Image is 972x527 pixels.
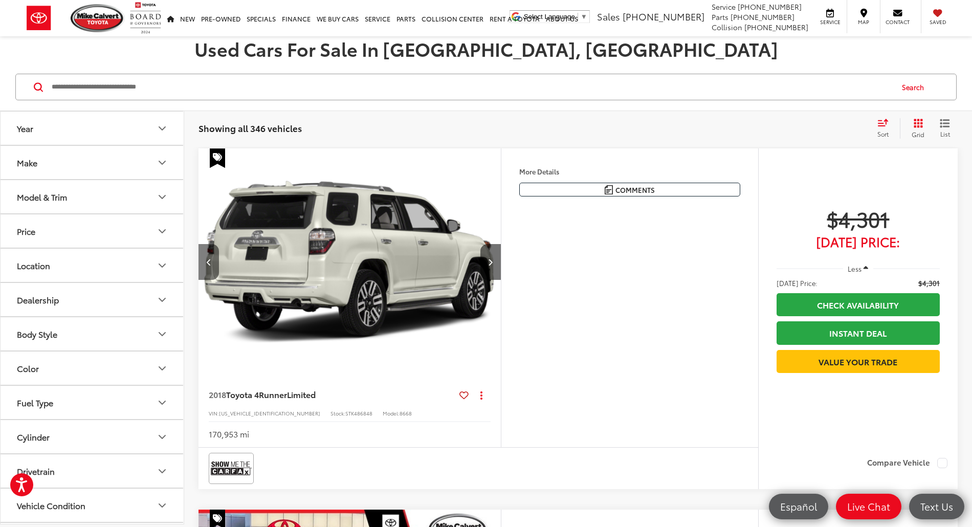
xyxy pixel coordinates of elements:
[769,494,828,519] a: Español
[1,249,185,282] button: LocationLocation
[156,157,168,169] div: Make
[777,293,940,316] a: Check Availability
[209,388,226,400] span: 2018
[219,409,320,417] span: [US_VEHICLE_IDENTIFICATION_NUMBER]
[71,4,125,32] img: Mike Calvert Toyota
[400,409,412,417] span: 8668
[156,328,168,340] div: Body Style
[156,122,168,135] div: Year
[209,409,219,417] span: VIN:
[918,278,940,288] span: $4,301
[597,10,620,23] span: Sales
[17,226,35,236] div: Price
[1,454,185,488] button: DrivetrainDrivetrain
[156,225,168,237] div: Price
[197,148,501,376] img: 2018 Toyota 4Runner Limited
[900,118,932,139] button: Grid View
[383,409,400,417] span: Model:
[1,180,185,213] button: Model & TrimModel & Trim
[712,22,742,32] span: Collision
[345,409,372,417] span: STK486848
[777,321,940,344] a: Instant Deal
[852,18,875,26] span: Map
[330,409,345,417] span: Stock:
[877,129,889,138] span: Sort
[209,428,249,440] div: 170,953 mi
[1,214,185,248] button: PricePrice
[712,12,728,22] span: Parts
[836,494,901,519] a: Live Chat
[519,168,740,175] h4: More Details
[197,148,501,376] div: 2018 Toyota 4Runner Limited 1
[712,2,736,12] span: Service
[819,18,842,26] span: Service
[777,206,940,231] span: $4,301
[605,185,613,194] img: Comments
[867,458,947,468] label: Compare Vehicle
[209,389,455,400] a: 2018Toyota 4RunnerLimited
[210,148,225,168] span: Special
[886,18,910,26] span: Contact
[156,465,168,477] div: Drivetrain
[156,431,168,443] div: Cylinder
[17,398,53,407] div: Fuel Type
[17,500,85,510] div: Vehicle Condition
[932,118,958,139] button: List View
[909,494,964,519] a: Text Us
[480,391,482,399] span: dropdown dots
[287,388,316,400] span: Limited
[480,244,501,280] button: Next image
[912,130,924,139] span: Grid
[198,244,219,280] button: Previous image
[926,18,949,26] span: Saved
[226,388,287,400] span: Toyota 4Runner
[17,260,50,270] div: Location
[615,185,655,195] span: Comments
[777,236,940,247] span: [DATE] Price:
[843,259,874,278] button: Less
[744,22,808,32] span: [PHONE_NUMBER]
[1,146,185,179] button: MakeMake
[197,148,501,376] a: 2018 Toyota 4Runner Limited2018 Toyota 4Runner Limited2018 Toyota 4Runner Limited2018 Toyota 4Run...
[777,350,940,373] a: Value Your Trade
[156,499,168,512] div: Vehicle Condition
[1,489,185,522] button: Vehicle ConditionVehicle Condition
[1,283,185,316] button: DealershipDealership
[473,386,491,404] button: Actions
[156,362,168,375] div: Color
[940,129,950,138] span: List
[842,500,895,513] span: Live Chat
[156,259,168,272] div: Location
[156,397,168,409] div: Fuel Type
[623,10,704,23] span: [PHONE_NUMBER]
[915,500,958,513] span: Text Us
[1,352,185,385] button: ColorColor
[17,295,59,304] div: Dealership
[17,329,57,339] div: Body Style
[581,13,587,20] span: ▼
[17,123,33,133] div: Year
[211,455,252,482] img: View CARFAX report
[872,118,900,139] button: Select sort value
[731,12,794,22] span: [PHONE_NUMBER]
[1,386,185,419] button: Fuel TypeFuel Type
[892,74,939,100] button: Search
[51,75,892,99] input: Search by Make, Model, or Keyword
[198,122,302,134] span: Showing all 346 vehicles
[17,192,67,202] div: Model & Trim
[1,420,185,453] button: CylinderCylinder
[738,2,802,12] span: [PHONE_NUMBER]
[1,317,185,350] button: Body StyleBody Style
[156,294,168,306] div: Dealership
[17,432,50,442] div: Cylinder
[156,191,168,203] div: Model & Trim
[17,466,55,476] div: Drivetrain
[519,183,740,196] button: Comments
[777,278,818,288] span: [DATE] Price:
[848,264,861,273] span: Less
[1,112,185,145] button: YearYear
[17,363,39,373] div: Color
[775,500,822,513] span: Español
[17,158,37,167] div: Make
